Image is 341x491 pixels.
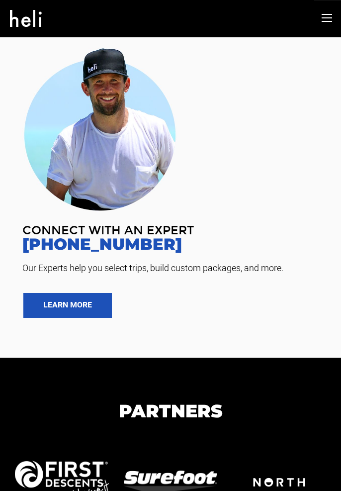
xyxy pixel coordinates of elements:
span: Our Experts help you select trips, build custom packages, and more. [15,263,326,273]
img: contact our team [16,40,190,215]
span: CONNECT WITH AN EXPERT [15,225,326,235]
h1: Partners [15,397,326,424]
a: [PHONE_NUMBER] [15,235,326,253]
a: LEARN MORE [23,293,112,318]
